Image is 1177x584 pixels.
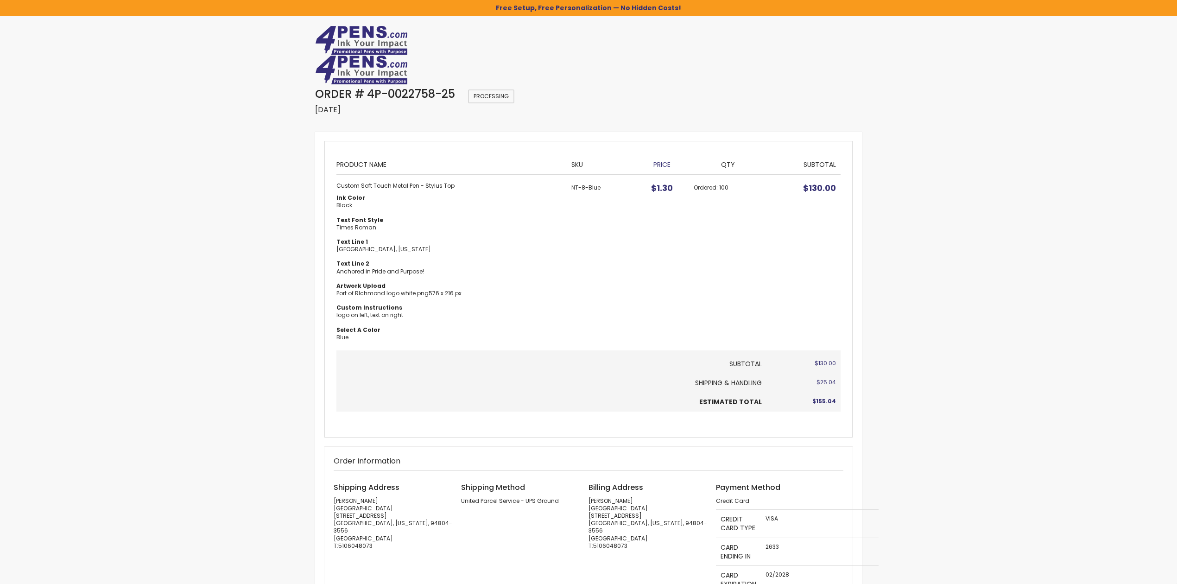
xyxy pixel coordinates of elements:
strong: Order Information [334,456,400,466]
dt: Text Font Style [336,216,562,224]
span: Order # 4P-0022758-25 [315,86,455,102]
span: Shipping Address [334,482,399,493]
span: Ordered [694,184,719,191]
span: $1.30 [651,182,673,194]
img: 4Pens Custom Pens and Promotional Products [315,25,408,55]
dd: 576 x 216 px. [336,290,562,297]
dd: logo on left, text on right [336,311,562,319]
strong: Estimated Total [699,397,762,406]
span: $130.00 [803,182,836,194]
dt: Artwork Upload [336,282,562,290]
dt: Ink Color [336,194,562,202]
th: Card Ending in [716,538,761,566]
span: Billing Address [588,482,643,493]
dd: Blue [336,334,562,341]
strong: Custom Soft Touch Metal Pen - Stylus Top [336,182,562,190]
dd: [GEOGRAPHIC_DATA], [US_STATE] [336,246,562,253]
dt: Credit Card [716,497,843,505]
td: NT-8-Blue [567,175,634,350]
th: Subtotal [766,153,841,174]
dt: Custom Instructions [336,304,562,311]
span: $130.00 [815,359,836,367]
dd: Anchored in Pride and Purpose! [336,268,562,275]
span: [DATE] [315,104,341,115]
a: 5106048073 [593,542,627,550]
a: 5106048073 [338,542,373,550]
div: United Parcel Service - UPS Ground [461,497,588,505]
th: Qty [689,153,766,174]
th: Shipping & Handling [336,374,766,393]
address: [PERSON_NAME] [GEOGRAPHIC_DATA] [STREET_ADDRESS] [GEOGRAPHIC_DATA], [US_STATE], 94804-3556 [GEOGR... [334,497,461,550]
td: VISA [761,509,879,538]
dt: Select A Color [336,326,562,334]
span: 100 [719,184,728,191]
th: Price [634,153,689,174]
img: 4Pens Custom Pens and Promotional Products [315,55,408,85]
span: $25.04 [816,378,836,386]
th: Subtotal [336,350,766,374]
td: 2633 [761,538,879,566]
span: Shipping Method [461,482,525,493]
span: Processing [468,89,514,103]
dt: Text Line 2 [336,260,562,267]
dd: Times Roman [336,224,562,231]
th: SKU [567,153,634,174]
dt: Text Line 1 [336,238,562,246]
dd: Black [336,202,562,209]
th: Credit Card Type [716,509,761,538]
a: Port of RIchmond logo white.png [336,289,429,297]
span: Payment Method [716,482,780,493]
th: Product Name [336,153,567,174]
address: [PERSON_NAME] [GEOGRAPHIC_DATA] [STREET_ADDRESS] [GEOGRAPHIC_DATA], [US_STATE], 94804-3556 [GEOGR... [588,497,716,550]
span: $155.04 [812,397,836,405]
